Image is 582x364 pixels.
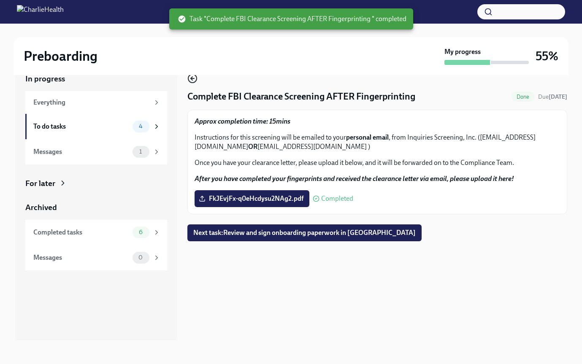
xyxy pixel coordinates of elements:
div: Messages [33,253,129,262]
strong: personal email [346,133,389,141]
strong: Approx completion time: 15mins [195,117,290,125]
button: Next task:Review and sign onboarding paperwork in [GEOGRAPHIC_DATA] [187,224,422,241]
a: Completed tasks6 [25,220,167,245]
div: To do tasks [33,122,129,131]
span: 1 [134,148,147,155]
span: 6 [134,229,148,235]
span: Task "Complete FBI Clearance Screening AFTER Fingerprinting " completed [178,14,406,24]
span: Next task : Review and sign onboarding paperwork in [GEOGRAPHIC_DATA] [193,229,416,237]
a: Archived [25,202,167,213]
p: Instructions for this screening will be emailed to your , from Inquiries Screening, Inc. ([EMAIL_... [195,133,560,151]
strong: After you have completed your fingerprints and received the clearance letter via email, please up... [195,175,514,183]
a: Messages0 [25,245,167,270]
span: 0 [133,254,148,261]
div: Messages [33,147,129,156]
a: For later [25,178,167,189]
span: Completed [321,195,353,202]
span: 4 [134,123,148,129]
div: Completed tasks [33,228,129,237]
h2: Preboarding [24,48,97,65]
div: Everything [33,98,149,107]
h3: 55% [536,49,558,64]
a: To do tasks4 [25,114,167,139]
span: Done [512,94,535,100]
span: September 20th, 2025 09:00 [538,93,567,101]
a: Everything [25,91,167,114]
strong: OR [248,143,257,151]
a: Messages1 [25,139,167,164]
span: Due [538,93,567,100]
a: In progress [25,73,167,84]
h4: Complete FBI Clearance Screening AFTER Fingerprinting [187,90,415,103]
strong: My progress [444,47,481,57]
span: FkJEvjFx-q0eHcdysu2NAg2.pdf [200,194,303,203]
strong: [DATE] [549,93,567,100]
div: For later [25,178,55,189]
img: CharlieHealth [17,5,64,19]
label: FkJEvjFx-q0eHcdysu2NAg2.pdf [195,190,309,207]
p: Once you have your clearance letter, please upload it below, and it will be forwarded on to the C... [195,158,560,167]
